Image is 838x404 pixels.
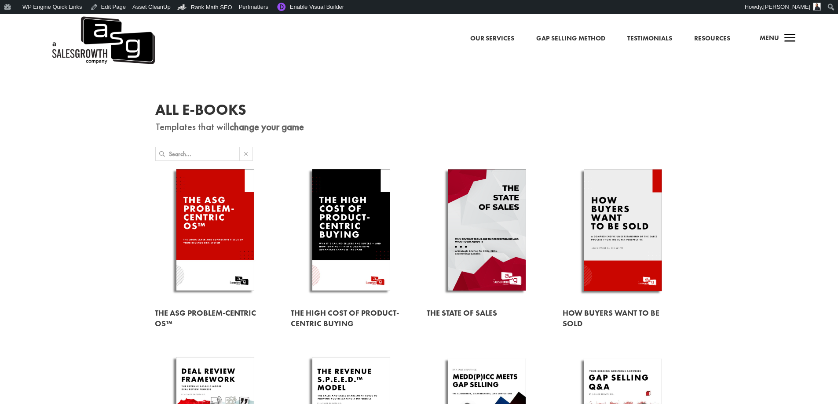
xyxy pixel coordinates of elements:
span: Rank Math SEO [191,4,232,11]
img: tab_keywords_by_traffic_grey.svg [88,55,95,62]
p: Templates that will [155,122,683,132]
strong: change your game [230,120,304,133]
div: Keywords by Traffic [97,56,148,62]
img: ASG Co. Logo [51,14,155,67]
h1: All E-Books [155,102,683,122]
div: Domain Overview [33,56,79,62]
a: A Sales Growth Company Logo [51,14,155,67]
a: Resources [694,33,730,44]
img: website_grey.svg [14,23,21,30]
input: Search... [169,147,239,160]
a: Gap Selling Method [536,33,605,44]
a: Our Services [470,33,514,44]
span: a [781,30,799,47]
img: logo_orange.svg [14,14,21,21]
span: Menu [760,33,779,42]
span: [PERSON_NAME] [763,4,810,10]
a: Testimonials [627,33,672,44]
div: v 4.0.25 [25,14,43,21]
div: Domain: [DOMAIN_NAME] [23,23,97,30]
img: tab_domain_overview_orange.svg [24,55,31,62]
